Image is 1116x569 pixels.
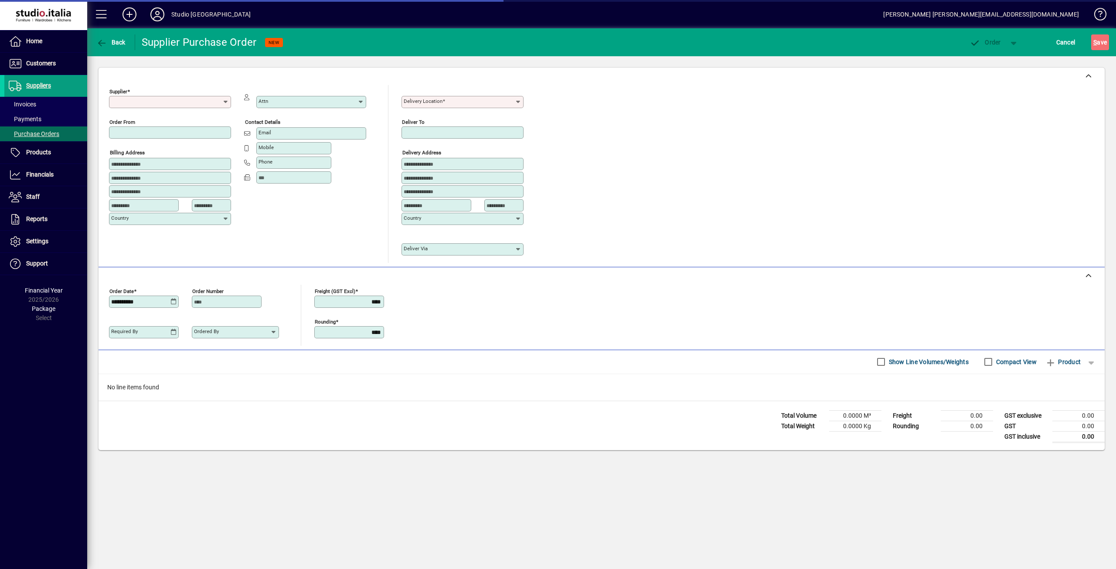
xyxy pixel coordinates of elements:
span: Home [26,37,42,44]
mat-label: Deliver To [402,119,425,125]
span: Invoices [9,101,36,108]
a: Staff [4,186,87,208]
a: Knowledge Base [1088,2,1105,30]
mat-label: Order from [109,119,135,125]
button: Cancel [1054,34,1078,50]
mat-label: Email [259,129,271,136]
mat-label: Freight (GST excl) [315,288,355,294]
mat-label: Order number [192,288,224,294]
label: Show Line Volumes/Weights [887,358,969,366]
td: Freight [888,410,941,421]
mat-label: Country [111,215,129,221]
td: 0.00 [1052,431,1105,442]
td: Total Weight [777,421,829,431]
div: Studio [GEOGRAPHIC_DATA] [171,7,251,21]
mat-label: Phone [259,159,272,165]
span: NEW [269,40,279,45]
mat-label: Order date [109,288,134,294]
td: GST [1000,421,1052,431]
span: Package [32,305,55,312]
td: GST exclusive [1000,410,1052,421]
a: Home [4,31,87,52]
span: Reports [26,215,48,222]
td: 0.00 [941,410,993,421]
mat-label: Attn [259,98,268,104]
span: Financial Year [25,287,63,294]
div: No line items found [99,374,1105,401]
a: Support [4,253,87,275]
td: GST inclusive [1000,431,1052,442]
span: Payments [9,116,41,123]
label: Compact View [994,358,1037,366]
span: Cancel [1056,35,1075,49]
td: Rounding [888,421,941,431]
td: 0.0000 Kg [829,421,881,431]
a: Payments [4,112,87,126]
mat-label: Required by [111,328,138,334]
button: Order [966,34,1005,50]
a: Settings [4,231,87,252]
mat-label: Deliver via [404,245,428,252]
button: Profile [143,7,171,22]
span: Suppliers [26,82,51,89]
td: 0.00 [1052,421,1105,431]
a: Invoices [4,97,87,112]
a: Customers [4,53,87,75]
span: Order [970,39,1001,46]
span: S [1093,39,1097,46]
mat-label: Mobile [259,144,274,150]
td: 0.0000 M³ [829,410,881,421]
a: Purchase Orders [4,126,87,141]
td: Total Volume [777,410,829,421]
span: Back [96,39,126,46]
td: 0.00 [1052,410,1105,421]
a: Reports [4,208,87,230]
a: Financials [4,164,87,186]
mat-label: Delivery Location [404,98,442,104]
mat-label: Country [404,215,421,221]
button: Save [1091,34,1109,50]
span: Financials [26,171,54,178]
span: Purchase Orders [9,130,59,137]
span: Settings [26,238,48,245]
span: Customers [26,60,56,67]
span: Support [26,260,48,267]
mat-label: Rounding [315,318,336,324]
mat-label: Ordered by [194,328,219,334]
button: Add [116,7,143,22]
span: Staff [26,193,40,200]
td: 0.00 [941,421,993,431]
div: [PERSON_NAME] [PERSON_NAME][EMAIL_ADDRESS][DOMAIN_NAME] [883,7,1079,21]
span: ave [1093,35,1107,49]
button: Back [94,34,128,50]
div: Supplier Purchase Order [142,35,257,49]
app-page-header-button: Back [87,34,135,50]
mat-label: Supplier [109,89,127,95]
a: Products [4,142,87,164]
span: Products [26,149,51,156]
